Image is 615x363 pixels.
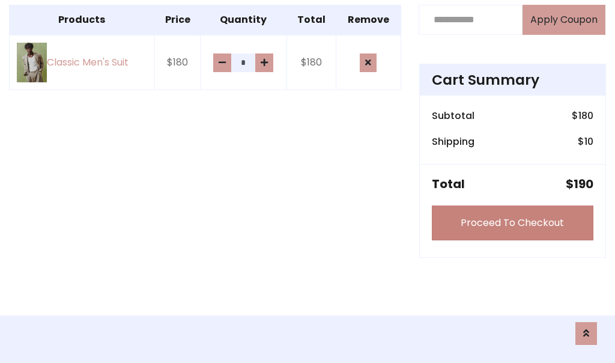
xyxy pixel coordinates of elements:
[17,43,147,83] a: Classic Men's Suit
[432,136,474,147] h6: Shipping
[432,177,465,191] h5: Total
[201,5,286,35] th: Quantity
[578,136,593,147] h6: $
[578,109,593,123] span: 180
[574,175,593,192] span: 190
[572,110,593,121] h6: $
[10,5,155,35] th: Products
[432,110,474,121] h6: Subtotal
[432,206,593,240] a: Proceed To Checkout
[154,5,201,35] th: Price
[336,5,401,35] th: Remove
[286,5,336,35] th: Total
[566,177,593,191] h5: $
[584,135,593,148] span: 10
[154,35,201,90] td: $180
[286,35,336,90] td: $180
[432,72,593,88] h4: Cart Summary
[523,5,605,35] button: Apply Coupon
